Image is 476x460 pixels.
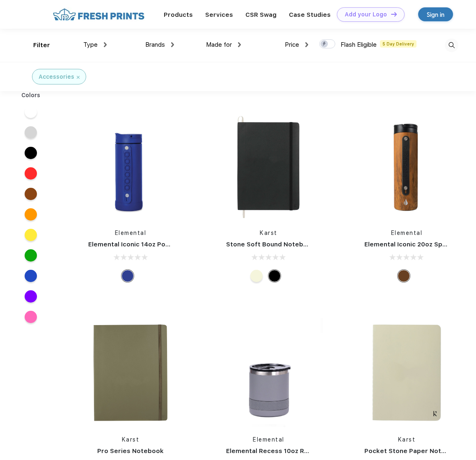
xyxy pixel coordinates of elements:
[77,76,80,79] img: filter_cancel.svg
[214,112,323,221] img: func=resize&h=266
[364,447,461,455] a: Pocket Stone Paper Notebook
[145,41,165,48] span: Brands
[352,112,461,221] img: func=resize&h=266
[76,112,185,221] img: func=resize&h=266
[380,40,416,48] span: 5 Day Delivery
[226,447,347,455] a: Elemental Recess 10oz Rocks Tumbler
[88,241,213,248] a: Elemental Iconic 14oz Pop Fidget Bottle
[115,230,146,236] a: Elemental
[341,41,377,48] span: Flash Eligible
[171,42,174,47] img: dropdown.png
[122,436,140,443] a: Karst
[121,270,134,282] div: Royal Blue
[345,11,387,18] div: Add your Logo
[427,10,444,19] div: Sign in
[305,42,308,47] img: dropdown.png
[226,241,315,248] a: Stone Soft Bound Notebook
[83,41,98,48] span: Type
[352,318,461,427] img: func=resize&h=266
[391,12,397,16] img: DT
[398,436,416,443] a: Karst
[238,42,241,47] img: dropdown.png
[50,7,147,22] img: fo%20logo%202.webp
[253,436,284,443] a: Elemental
[398,270,410,282] div: Teak Wood
[418,7,453,21] a: Sign in
[76,318,185,427] img: func=resize&h=266
[268,270,281,282] div: Black
[15,91,47,100] div: Colors
[260,230,277,236] a: Karst
[285,41,299,48] span: Price
[250,270,263,282] div: Beige
[33,41,50,50] div: Filter
[214,318,323,427] img: func=resize&h=266
[39,73,74,81] div: Accessories
[245,11,277,18] a: CSR Swag
[97,447,164,455] a: Pro Series Notebook
[164,11,193,18] a: Products
[445,39,458,52] img: desktop_search.svg
[391,230,423,236] a: Elemental
[206,41,232,48] span: Made for
[104,42,107,47] img: dropdown.png
[205,11,233,18] a: Services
